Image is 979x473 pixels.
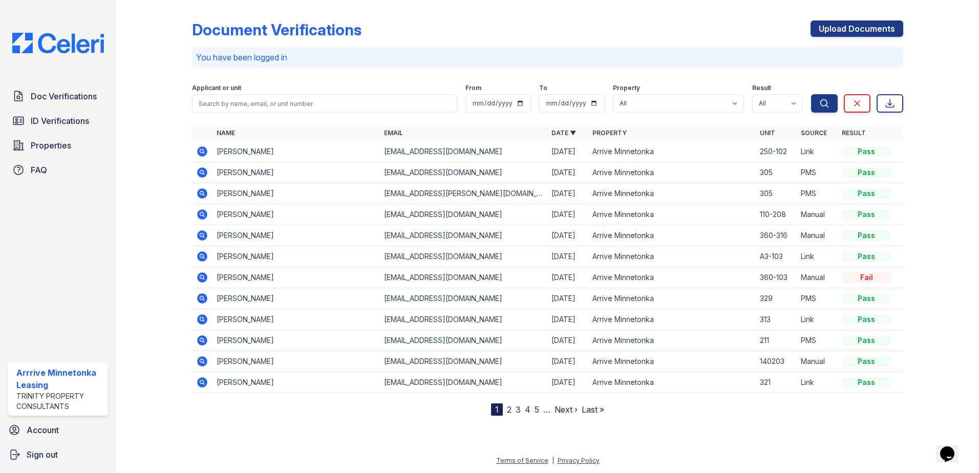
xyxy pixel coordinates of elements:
td: [DATE] [547,141,588,162]
td: PMS [797,288,838,309]
a: Properties [8,135,108,156]
a: Date ▼ [551,129,576,137]
td: 110-208 [756,204,797,225]
td: 305 [756,162,797,183]
iframe: chat widget [936,432,969,463]
div: Pass [842,188,891,199]
label: Property [613,84,640,92]
td: 250-102 [756,141,797,162]
a: 5 [535,404,539,415]
td: 321 [756,372,797,393]
div: Pass [842,314,891,325]
td: [PERSON_NAME] [212,183,380,204]
td: [DATE] [547,204,588,225]
td: Arrive Minnetonka [588,183,756,204]
p: You have been logged in [196,51,899,63]
a: Last » [582,404,604,415]
td: Arrive Minnetonka [588,204,756,225]
div: Arrrive Minnetonka Leasing [16,367,104,391]
div: Pass [842,167,891,178]
label: To [539,84,547,92]
td: [PERSON_NAME] [212,288,380,309]
td: Manual [797,351,838,372]
a: FAQ [8,160,108,180]
td: Arrive Minnetonka [588,351,756,372]
td: Arrive Minnetonka [588,141,756,162]
td: Link [797,372,838,393]
td: [PERSON_NAME] [212,141,380,162]
td: Link [797,309,838,330]
td: [DATE] [547,246,588,267]
td: [EMAIL_ADDRESS][DOMAIN_NAME] [380,351,547,372]
td: Arrive Minnetonka [588,288,756,309]
td: 360-316 [756,225,797,246]
td: [PERSON_NAME] [212,162,380,183]
td: Link [797,141,838,162]
td: PMS [797,183,838,204]
span: … [543,403,550,416]
td: Manual [797,204,838,225]
a: 4 [525,404,530,415]
td: [DATE] [547,162,588,183]
div: Pass [842,356,891,367]
label: Applicant or unit [192,84,241,92]
td: [PERSON_NAME] [212,267,380,288]
label: Result [752,84,771,92]
td: [PERSON_NAME] [212,330,380,351]
td: [PERSON_NAME] [212,351,380,372]
td: Manual [797,225,838,246]
td: [PERSON_NAME] [212,372,380,393]
div: Pass [842,251,891,262]
div: Fail [842,272,891,283]
td: Arrive Minnetonka [588,246,756,267]
div: Pass [842,209,891,220]
a: Source [801,129,827,137]
td: [DATE] [547,267,588,288]
a: Next › [555,404,578,415]
a: Account [4,420,112,440]
div: Pass [842,146,891,157]
img: CE_Logo_Blue-a8612792a0a2168367f1c8372b55b34899dd931a85d93a1a3d3e32e68fde9ad4.png [4,33,112,53]
td: [PERSON_NAME] [212,246,380,267]
a: Property [592,129,627,137]
td: [PERSON_NAME] [212,225,380,246]
td: 305 [756,183,797,204]
div: Document Verifications [192,20,361,39]
div: Pass [842,293,891,304]
td: [EMAIL_ADDRESS][DOMAIN_NAME] [380,204,547,225]
label: From [465,84,481,92]
td: [DATE] [547,351,588,372]
td: Arrive Minnetonka [588,330,756,351]
td: 140203 [756,351,797,372]
span: Doc Verifications [31,90,97,102]
td: Arrive Minnetonka [588,225,756,246]
span: Account [27,424,59,436]
div: | [552,457,554,464]
div: Pass [842,377,891,388]
td: 313 [756,309,797,330]
td: [EMAIL_ADDRESS][DOMAIN_NAME] [380,225,547,246]
td: 360-103 [756,267,797,288]
td: [EMAIL_ADDRESS][DOMAIN_NAME] [380,162,547,183]
td: 211 [756,330,797,351]
a: Doc Verifications [8,86,108,106]
a: Result [842,129,866,137]
td: [EMAIL_ADDRESS][DOMAIN_NAME] [380,309,547,330]
td: [PERSON_NAME] [212,309,380,330]
a: Upload Documents [811,20,903,37]
td: [DATE] [547,372,588,393]
td: [PERSON_NAME] [212,204,380,225]
a: Unit [760,129,775,137]
a: 3 [516,404,521,415]
td: [EMAIL_ADDRESS][DOMAIN_NAME] [380,267,547,288]
td: Arrive Minnetonka [588,309,756,330]
td: A3-103 [756,246,797,267]
td: [EMAIL_ADDRESS][DOMAIN_NAME] [380,141,547,162]
td: [DATE] [547,225,588,246]
td: [DATE] [547,309,588,330]
a: Sign out [4,444,112,465]
td: 329 [756,288,797,309]
td: Link [797,246,838,267]
td: [DATE] [547,330,588,351]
